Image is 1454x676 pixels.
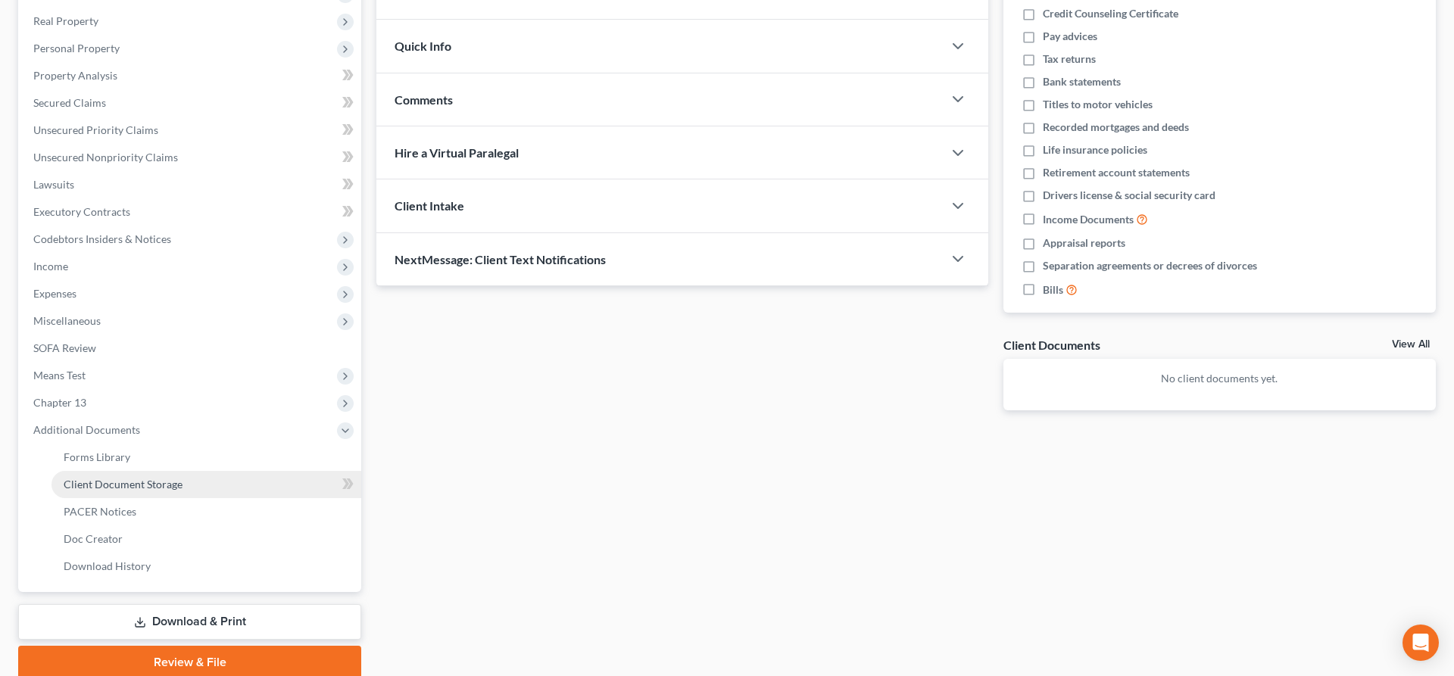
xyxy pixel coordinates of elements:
span: Unsecured Priority Claims [33,123,158,136]
span: Chapter 13 [33,396,86,409]
span: Pay advices [1043,29,1097,44]
p: No client documents yet. [1016,371,1424,386]
a: Doc Creator [51,525,361,553]
span: Secured Claims [33,96,106,109]
span: Forms Library [64,450,130,463]
span: Client Document Storage [64,478,183,491]
span: Additional Documents [33,423,140,436]
span: SOFA Review [33,341,96,354]
a: Download & Print [18,604,361,640]
span: Life insurance policies [1043,142,1147,157]
a: Secured Claims [21,89,361,117]
a: PACER Notices [51,498,361,525]
span: Miscellaneous [33,314,101,327]
span: Income [33,260,68,273]
span: Expenses [33,287,76,300]
span: Drivers license & social security card [1043,188,1215,203]
div: Client Documents [1003,337,1100,353]
span: Download History [64,559,151,572]
span: Bills [1043,282,1063,298]
span: Separation agreements or decrees of divorces [1043,258,1257,273]
span: Personal Property [33,42,120,55]
span: Credit Counseling Certificate [1043,6,1178,21]
a: SOFA Review [21,335,361,362]
span: Property Analysis [33,69,117,82]
span: Codebtors Insiders & Notices [33,232,171,245]
a: Forms Library [51,444,361,471]
span: Hire a Virtual Paralegal [395,145,519,160]
a: Lawsuits [21,171,361,198]
a: Executory Contracts [21,198,361,226]
span: Unsecured Nonpriority Claims [33,151,178,164]
span: Doc Creator [64,532,123,545]
span: Bank statements [1043,74,1121,89]
span: Real Property [33,14,98,27]
span: Income Documents [1043,212,1134,227]
span: NextMessage: Client Text Notifications [395,252,606,266]
a: Unsecured Priority Claims [21,117,361,144]
a: Unsecured Nonpriority Claims [21,144,361,171]
span: Means Test [33,369,86,382]
span: Client Intake [395,198,464,213]
span: Appraisal reports [1043,235,1125,251]
span: Executory Contracts [33,205,130,218]
a: Client Document Storage [51,471,361,498]
a: Property Analysis [21,62,361,89]
span: Comments [395,92,453,107]
span: Tax returns [1043,51,1096,67]
span: Titles to motor vehicles [1043,97,1153,112]
a: View All [1392,339,1430,350]
span: Retirement account statements [1043,165,1190,180]
span: Lawsuits [33,178,74,191]
span: PACER Notices [64,505,136,518]
span: Quick Info [395,39,451,53]
a: Download History [51,553,361,580]
span: Recorded mortgages and deeds [1043,120,1189,135]
div: Open Intercom Messenger [1403,625,1439,661]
